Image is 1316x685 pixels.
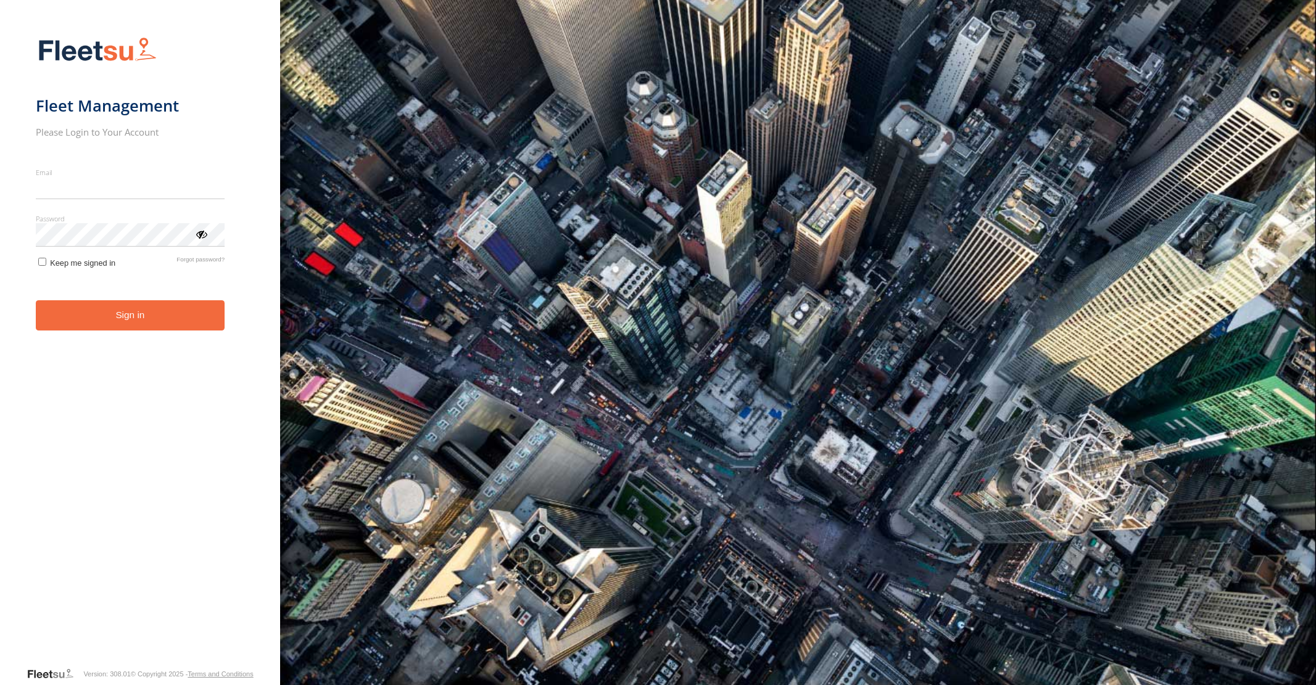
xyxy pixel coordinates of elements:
[188,670,253,678] a: Terms and Conditions
[36,30,245,667] form: main
[195,228,207,240] div: ViewPassword
[36,96,225,116] h1: Fleet Management
[176,256,225,268] a: Forgot password?
[36,214,225,223] label: Password
[38,258,46,266] input: Keep me signed in
[36,300,225,330] button: Sign in
[36,126,225,138] h2: Please Login to Your Account
[83,670,130,678] div: Version: 308.01
[27,668,83,680] a: Visit our Website
[36,168,225,177] label: Email
[131,670,254,678] div: © Copyright 2025 -
[50,258,115,268] span: Keep me signed in
[36,35,159,66] img: Fleetsu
